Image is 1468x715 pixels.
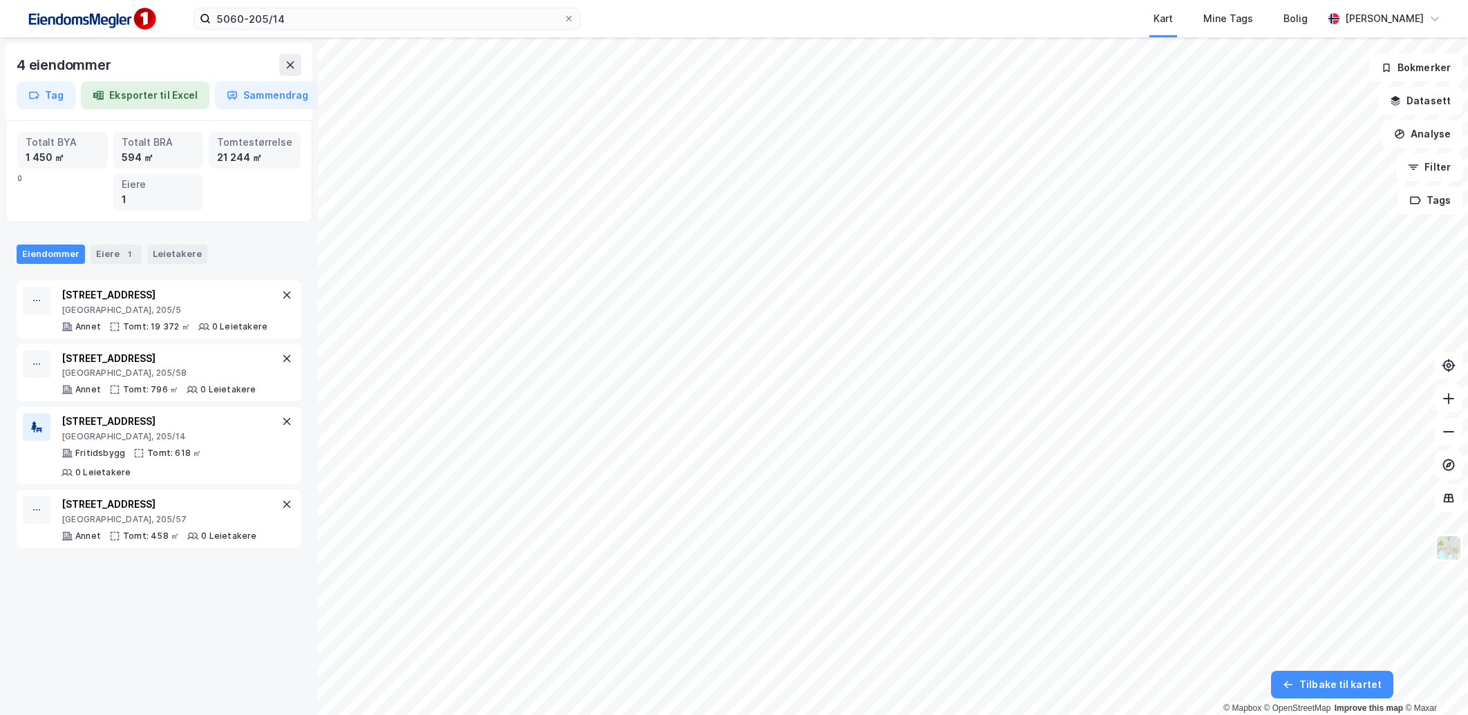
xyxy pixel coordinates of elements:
div: 0 Leietakere [200,384,256,395]
div: Eiere [122,177,196,192]
a: OpenStreetMap [1264,703,1331,713]
button: Sammendrag [215,82,320,109]
button: Bokmerker [1369,54,1462,82]
div: Kontrollprogram for chat [1399,649,1468,715]
div: Tomt: 458 ㎡ [123,531,179,542]
div: Leietakere [147,245,207,264]
div: 1 [122,247,136,261]
div: 594 ㎡ [122,150,196,165]
div: 1 [122,192,196,207]
img: F4PB6Px+NJ5v8B7XTbfpPpyloAAAAASUVORK5CYII= [22,3,160,35]
div: Eiendommer [17,245,85,264]
div: Fritidsbygg [75,448,125,459]
div: Tomt: 618 ㎡ [147,448,201,459]
div: Annet [75,384,101,395]
div: Eiere [91,245,142,264]
button: Tilbake til kartet [1271,671,1393,698]
a: Improve this map [1335,703,1403,713]
button: Eksporter til Excel [81,82,209,109]
button: Datasett [1378,87,1462,115]
button: Analyse [1382,120,1462,148]
div: [GEOGRAPHIC_DATA], 205/57 [62,514,257,525]
button: Tags [1398,187,1462,214]
iframe: Chat Widget [1399,649,1468,715]
div: [GEOGRAPHIC_DATA], 205/5 [62,305,267,316]
div: Tomt: 19 372 ㎡ [123,321,190,332]
button: Tag [17,82,75,109]
div: Totalt BYA [26,135,100,150]
div: Annet [75,531,101,542]
div: [STREET_ADDRESS] [62,287,267,303]
img: Z [1436,535,1462,561]
div: [PERSON_NAME] [1345,10,1424,27]
div: Bolig [1283,10,1308,27]
div: 0 Leietakere [75,467,131,478]
div: [STREET_ADDRESS] [62,350,256,367]
div: 0 Leietakere [212,321,267,332]
input: Søk på adresse, matrikkel, gårdeiere, leietakere eller personer [211,8,563,29]
div: [GEOGRAPHIC_DATA], 205/58 [62,368,256,379]
div: 4 eiendommer [17,54,114,76]
button: Filter [1396,153,1462,181]
div: 1 450 ㎡ [26,150,100,165]
div: Tomt: 796 ㎡ [123,384,178,395]
div: [GEOGRAPHIC_DATA], 205/14 [62,431,279,442]
div: Tomtestørrelse [217,135,292,150]
div: 0 [17,132,301,211]
div: 0 Leietakere [201,531,256,542]
div: [STREET_ADDRESS] [62,413,279,430]
div: Totalt BRA [122,135,196,150]
div: Annet [75,321,101,332]
a: Mapbox [1223,703,1261,713]
div: Kart [1154,10,1173,27]
div: 21 244 ㎡ [217,150,292,165]
div: [STREET_ADDRESS] [62,496,257,513]
div: Mine Tags [1203,10,1253,27]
